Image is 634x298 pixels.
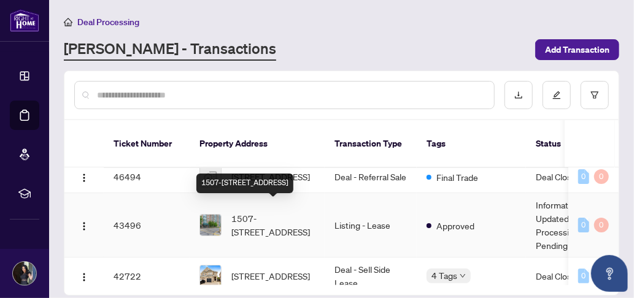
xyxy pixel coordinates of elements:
[581,81,609,109] button: filter
[526,120,618,168] th: Status
[431,269,457,283] span: 4 Tags
[417,120,526,168] th: Tags
[104,258,190,295] td: 42722
[190,120,325,168] th: Property Address
[535,39,619,60] button: Add Transaction
[526,193,618,258] td: Information Updated - Processing Pending
[578,169,589,184] div: 0
[526,258,618,295] td: Deal Closed
[13,262,36,285] img: Profile Icon
[460,273,466,279] span: down
[196,174,293,193] div: 1507-[STREET_ADDRESS]
[10,9,39,32] img: logo
[504,81,533,109] button: download
[325,161,417,193] td: Deal - Referral Sale
[64,39,276,61] a: [PERSON_NAME] - Transactions
[231,212,315,239] span: 1507-[STREET_ADDRESS]
[436,170,478,184] span: Final Trade
[104,193,190,258] td: 43496
[104,161,190,193] td: 46494
[545,40,609,59] span: Add Transaction
[79,173,89,183] img: Logo
[552,91,561,99] span: edit
[590,91,599,99] span: filter
[200,266,221,286] img: thumbnail-img
[74,215,94,235] button: Logo
[231,170,310,183] span: [STREET_ADDRESS]
[594,169,609,184] div: 0
[325,120,417,168] th: Transaction Type
[64,18,72,26] span: home
[594,218,609,232] div: 0
[591,255,628,292] button: Open asap
[231,269,310,283] span: [STREET_ADDRESS]
[436,219,474,232] span: Approved
[74,266,94,286] button: Logo
[200,215,221,235] img: thumbnail-img
[526,161,618,193] td: Deal Closed
[543,81,571,109] button: edit
[79,272,89,282] img: Logo
[104,120,190,168] th: Ticket Number
[578,269,589,283] div: 0
[79,221,89,231] img: Logo
[325,258,417,295] td: Deal - Sell Side Lease
[578,218,589,232] div: 0
[514,91,523,99] span: download
[77,17,139,28] span: Deal Processing
[325,193,417,258] td: Listing - Lease
[74,167,94,186] button: Logo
